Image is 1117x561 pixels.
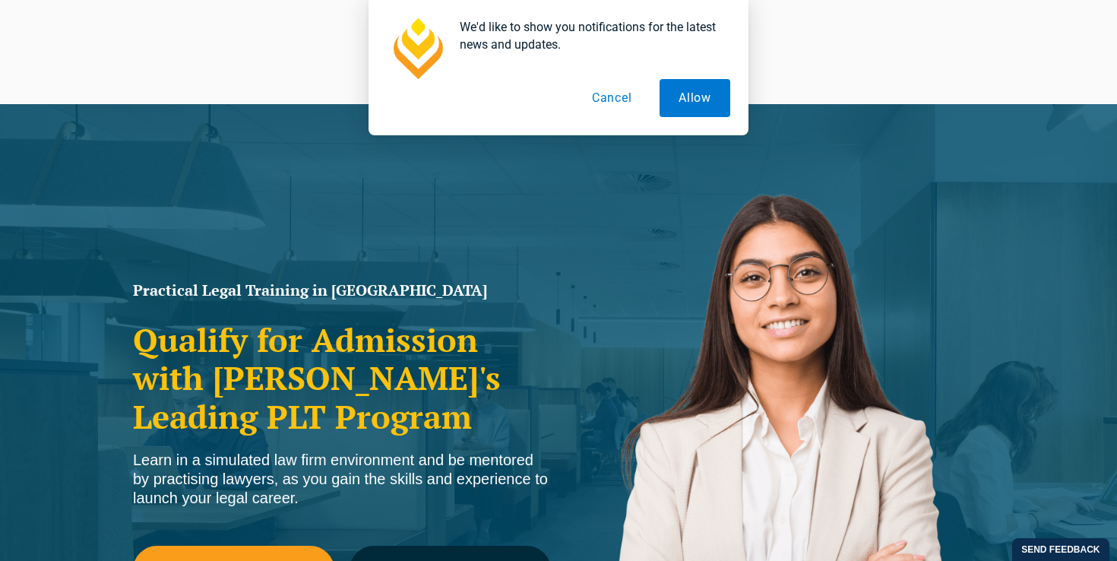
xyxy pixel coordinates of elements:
[133,283,551,298] h1: Practical Legal Training in [GEOGRAPHIC_DATA]
[387,18,448,79] img: notification icon
[448,18,730,53] div: We'd like to show you notifications for the latest news and updates.
[133,321,551,436] h2: Qualify for Admission with [PERSON_NAME]'s Leading PLT Program
[573,79,651,117] button: Cancel
[133,451,551,508] div: Learn in a simulated law firm environment and be mentored by practising lawyers, as you gain the ...
[660,79,730,117] button: Allow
